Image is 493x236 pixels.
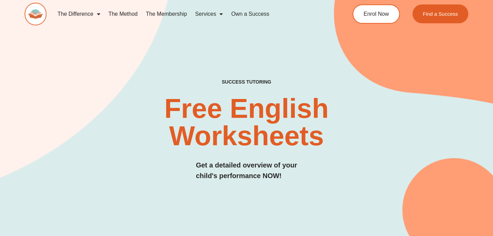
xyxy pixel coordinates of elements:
[191,6,227,22] a: Services
[364,11,389,17] span: Enrol Now
[53,6,327,22] nav: Menu
[423,11,458,16] span: Find a Success
[142,6,191,22] a: The Membership
[100,95,393,150] h2: Free English Worksheets​
[53,6,104,22] a: The Difference
[227,6,273,22] a: Own a Success
[196,160,297,181] h3: Get a detailed overview of your child's performance NOW!
[413,4,468,23] a: Find a Success
[181,79,312,85] h4: SUCCESS TUTORING​
[353,4,400,24] a: Enrol Now
[104,6,142,22] a: The Method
